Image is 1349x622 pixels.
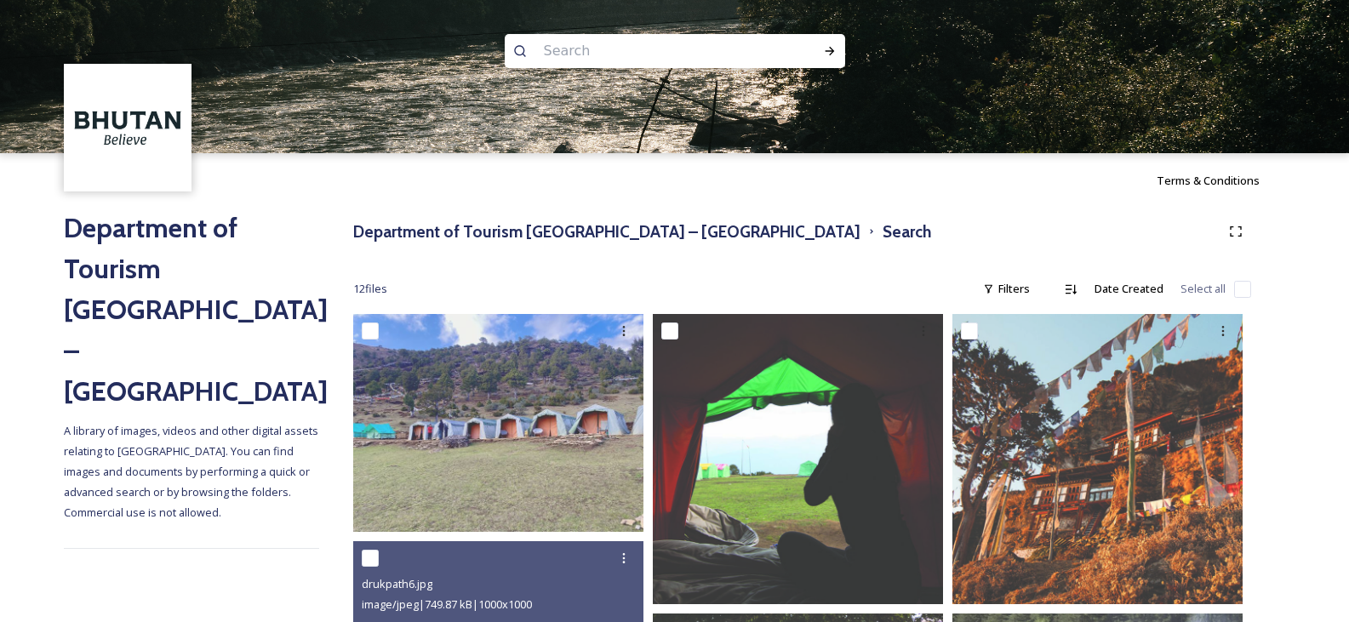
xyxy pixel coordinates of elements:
[1086,272,1172,305] div: Date Created
[535,32,769,70] input: Search
[1157,173,1260,188] span: Terms & Conditions
[64,423,321,520] span: A library of images, videos and other digital assets relating to [GEOGRAPHIC_DATA]. You can find ...
[952,314,1243,604] img: bumdra5.jpg
[64,208,319,412] h2: Department of Tourism [GEOGRAPHIC_DATA] – [GEOGRAPHIC_DATA]
[1157,170,1285,191] a: Terms & Conditions
[353,281,387,297] span: 12 file s
[353,314,643,532] img: Camping.jpg
[66,66,190,190] img: BT_Logo_BB_Lockup_CMYK_High%2520Res.jpg
[353,220,860,244] h3: Department of Tourism [GEOGRAPHIC_DATA] – [GEOGRAPHIC_DATA]
[653,314,943,604] img: bumdra2.jpg
[362,596,532,612] span: image/jpeg | 749.87 kB | 1000 x 1000
[883,220,931,244] h3: Search
[362,576,432,591] span: drukpath6.jpg
[975,272,1038,305] div: Filters
[1180,281,1226,297] span: Select all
